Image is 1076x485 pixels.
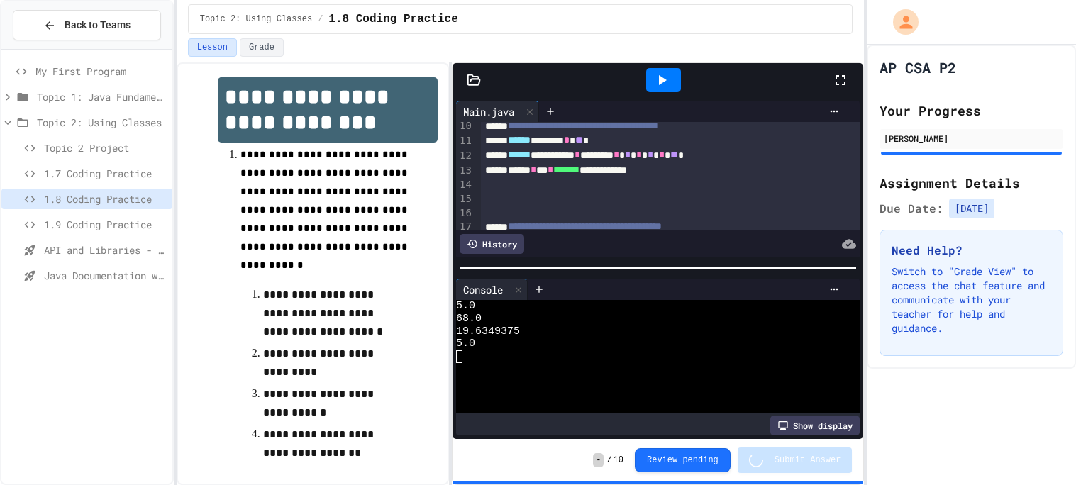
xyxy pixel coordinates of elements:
span: / [318,13,323,25]
div: 11 [456,134,474,149]
span: Due Date: [880,200,943,217]
span: 1.9 Coding Practice [44,217,167,232]
span: 5.0 [456,338,475,350]
div: 13 [456,164,474,179]
span: Java Documentation with Comments - Topic 1.8 [44,268,167,283]
span: / [606,455,611,466]
div: 17 [456,220,474,235]
span: 1.8 Coding Practice [328,11,457,28]
span: API and Libraries - Topic 1.7 [44,242,167,257]
span: [DATE] [949,199,994,218]
h1: AP CSA P2 [880,57,956,77]
button: Lesson [188,38,237,57]
div: My Account [878,6,922,38]
div: Console [456,282,510,297]
div: Main.java [456,104,521,119]
div: 15 [456,192,474,206]
div: History [460,234,524,254]
span: Back to Teams [65,18,131,33]
h2: Your Progress [880,101,1063,121]
span: 1.8 Coding Practice [44,191,167,206]
span: 19.6349375 [456,325,520,338]
div: Show display [770,416,860,435]
p: Switch to "Grade View" to access the chat feature and communicate with your teacher for help and ... [892,264,1051,335]
div: 14 [456,178,474,192]
span: 68.0 [456,313,482,325]
span: 5.0 [456,300,475,313]
div: [PERSON_NAME] [884,132,1059,145]
button: Review pending [635,448,731,472]
h3: Need Help? [892,242,1051,259]
div: 10 [456,119,474,134]
span: Topic 2: Using Classes [200,13,312,25]
span: 10 [614,455,623,466]
div: 12 [456,149,474,164]
span: Topic 2: Using Classes [37,115,167,130]
h2: Assignment Details [880,173,1063,193]
button: Grade [240,38,284,57]
span: Topic 1: Java Fundamentals [37,89,167,104]
span: - [593,453,604,467]
span: Topic 2 Project [44,140,167,155]
span: Submit Answer [775,455,841,466]
span: My First Program [35,64,167,79]
div: 16 [456,206,474,221]
span: 1.7 Coding Practice [44,166,167,181]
